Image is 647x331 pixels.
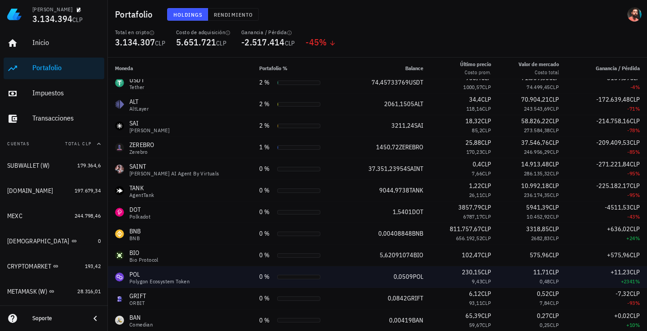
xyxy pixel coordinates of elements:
[115,65,133,72] span: Moneda
[630,182,640,190] span: CLP
[549,117,559,125] span: CLP
[549,139,559,147] span: CLP
[482,105,491,112] span: CLP
[129,97,149,106] div: ALT
[115,7,156,22] h1: Portafolio
[259,121,274,130] div: 2 %
[259,164,274,174] div: 0 %
[635,278,640,285] span: %
[115,316,124,325] div: BAN-icon
[527,213,550,220] span: 10.452,92
[549,290,559,298] span: CLP
[465,139,481,147] span: 25,88
[129,300,146,306] div: ORBIT
[32,6,72,13] div: [PERSON_NAME]
[216,39,226,47] span: CLP
[7,288,47,295] div: METAMASK (W)
[635,127,640,134] span: %
[596,139,630,147] span: -209.409,53
[473,160,481,168] span: 0,4
[4,108,104,130] a: Transacciones
[549,182,559,190] span: CLP
[630,95,640,103] span: CLP
[540,278,550,285] span: 0,48
[108,58,252,79] th: Moneda
[472,170,482,177] span: 7,66
[259,272,274,282] div: 0 %
[7,162,49,170] div: SUBWALLET (W)
[462,251,481,259] span: 102,47
[75,212,101,219] span: 244.798,46
[259,250,274,260] div: 0 %
[549,225,559,233] span: CLP
[481,268,491,276] span: CLP
[344,58,430,79] th: Balance: Sin ordenar. Pulse para ordenar de forma ascendente.
[450,225,481,233] span: 811.757,67
[521,160,549,168] span: 14.913,48
[596,65,640,72] span: Ganancia / Pérdida
[469,182,481,190] span: 1,22
[413,273,423,281] span: POL
[75,187,101,194] span: 197.679,34
[368,165,407,173] span: 37.351,23954
[259,294,274,303] div: 0 %
[550,127,559,134] span: CLP
[482,148,491,155] span: CLP
[412,316,423,324] span: BAN
[524,105,550,112] span: 243.543,69
[259,186,274,195] div: 0 %
[32,89,101,97] div: Impuestos
[469,322,482,328] span: 59,67
[524,127,550,134] span: 273.584,38
[4,155,104,176] a: SUBWALLET (W) 179.364,6
[115,78,124,87] div: USDT-icon
[482,192,491,198] span: CLP
[458,203,481,211] span: 3857,79
[259,78,274,87] div: 2 %
[521,182,549,190] span: 10.992,18
[469,95,481,103] span: 34,4
[407,294,423,302] span: GRIFT
[550,278,559,285] span: CLP
[391,121,414,130] span: 3211,24
[472,127,482,134] span: 85,2
[463,84,482,90] span: 1000,57
[550,322,559,328] span: CLP
[7,237,70,245] div: [DEMOGRAPHIC_DATA]
[469,300,482,306] span: 93,11
[115,36,155,48] span: 3.134.307
[7,263,51,270] div: CRYPTOMARKET
[259,316,274,325] div: 0 %
[481,160,491,168] span: CLP
[4,255,104,277] a: CRYPTOMARKET 193,42
[550,213,559,220] span: CLP
[463,213,482,220] span: 6787,17
[389,316,412,324] span: 0,00419
[77,162,101,169] span: 179.364,6
[115,273,124,282] div: POL-icon
[573,234,640,243] div: +24
[129,236,141,241] div: BNB
[481,225,491,233] span: CLP
[526,203,549,211] span: 5941,39
[407,165,423,173] span: SAINT
[129,227,141,236] div: BNB
[372,78,409,86] span: 74,45733769
[630,203,640,211] span: CLP
[388,294,407,302] span: 0,0842
[550,235,559,242] span: CLP
[129,183,155,192] div: TANK
[4,230,104,252] a: [DEMOGRAPHIC_DATA] 0
[635,235,640,242] span: %
[4,58,104,79] a: Portafolio
[412,229,423,237] span: BNB
[549,251,559,259] span: CLP
[252,58,344,79] th: Portafolio %: Sin ordenar. Pulse para ordenar de forma ascendente.
[213,11,253,18] span: Rendimiento
[115,186,124,195] div: TANK-icon
[524,148,550,155] span: 246.956,29
[129,313,153,322] div: BAN
[259,207,274,217] div: 0 %
[549,268,559,276] span: CLP
[115,121,124,130] div: SAI-icon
